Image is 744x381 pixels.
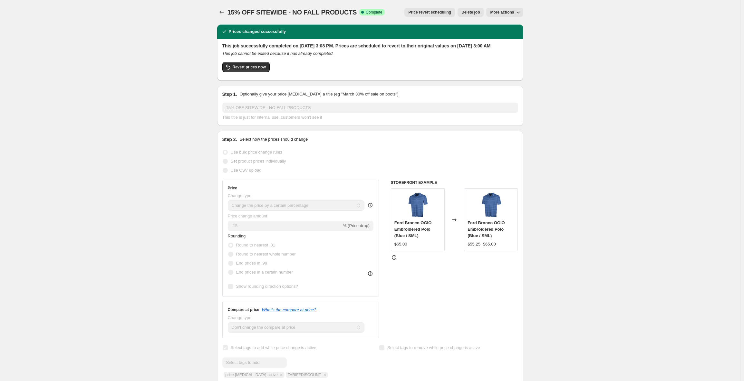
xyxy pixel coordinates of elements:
[228,185,237,191] h3: Price
[222,115,322,120] span: This title is just for internal use, customers won't see it
[387,345,480,350] span: Select tags to remove while price change is active
[231,150,282,155] span: Use bulk price change rules
[228,307,259,312] h3: Compare at price
[239,136,308,143] p: Select how the prices should change
[222,51,334,56] i: This job cannot be edited because it has already completed.
[231,168,262,173] span: Use CSV upload
[222,103,518,113] input: 30% off holiday sale
[262,307,316,312] button: What's the compare at price?
[222,43,518,49] h2: This job successfully completed on [DATE] 3:08 PM. Prices are scheduled to revert to their origin...
[227,9,357,16] span: 15% OFF SITEWIDE - NO FALL PRODUCTS
[228,193,252,198] span: Change type
[490,10,514,15] span: More actions
[468,220,505,238] span: Ford Bronco OGIO Embroidered Polo (Blue / SML)
[236,284,298,289] span: Show rounding direction options?
[231,159,286,164] span: Set product prices individually
[228,214,267,218] span: Price change amount
[231,345,316,350] span: Select tags to add while price change is active
[408,10,451,15] span: Price revert scheduling
[217,8,226,17] button: Price change jobs
[222,357,287,368] input: Select tags to add
[394,241,407,247] div: $65.00
[236,243,275,247] span: Round to nearest .01
[228,234,246,238] span: Rounding
[222,62,270,72] button: Revert prices now
[394,220,432,238] span: Ford Bronco OGIO Embroidered Polo (Blue / SML)
[468,241,480,247] div: $55.25
[391,180,518,185] h6: STOREFRONT EXAMPLE
[404,8,455,17] button: Price revert scheduling
[222,91,237,97] h2: Step 1.
[236,261,267,266] span: End prices in .99
[483,241,496,247] strike: $65.00
[486,8,523,17] button: More actions
[461,10,480,15] span: Delete job
[236,252,296,256] span: Round to nearest whole number
[228,221,342,231] input: -15
[458,8,484,17] button: Delete job
[229,28,286,35] h2: Prices changed successfully
[222,136,237,143] h2: Step 2.
[228,315,252,320] span: Change type
[233,65,266,70] span: Revert prices now
[478,192,504,218] img: FD201558-1_80x.jpg
[367,202,373,208] div: help
[236,270,293,275] span: End prices in a certain number
[405,192,430,218] img: FD201558-1_80x.jpg
[239,91,398,97] p: Optionally give your price [MEDICAL_DATA] a title (eg "March 30% off sale on boots")
[366,10,382,15] span: Complete
[343,223,370,228] span: % (Price drop)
